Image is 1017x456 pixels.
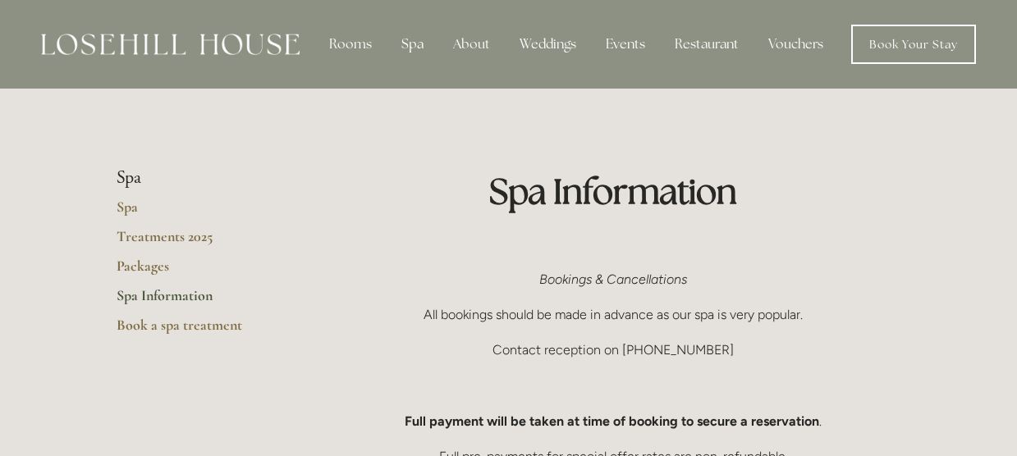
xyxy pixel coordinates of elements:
[117,167,273,189] li: Spa
[506,28,589,61] div: Weddings
[117,198,273,227] a: Spa
[117,286,273,316] a: Spa Information
[326,339,901,361] p: Contact reception on [PHONE_NUMBER]
[440,28,503,61] div: About
[755,28,836,61] a: Vouchers
[539,271,687,287] em: Bookings & Cancellations
[405,413,819,429] strong: Full payment will be taken at time of booking to secure a reservation
[117,316,273,345] a: Book a spa treatment
[41,34,300,55] img: Losehill House
[593,28,658,61] div: Events
[662,28,752,61] div: Restaurant
[851,25,976,64] a: Book Your Stay
[117,227,273,257] a: Treatments 2025
[117,257,273,286] a: Packages
[489,169,737,213] strong: Spa Information
[326,410,901,432] p: .
[316,28,385,61] div: Rooms
[326,303,901,326] p: All bookings should be made in advance as our spa is very popular.
[388,28,437,61] div: Spa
